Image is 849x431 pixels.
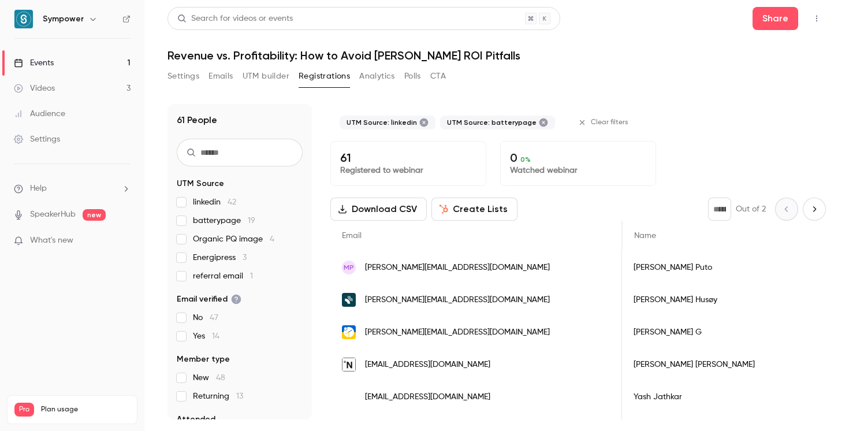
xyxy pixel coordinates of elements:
[243,254,247,262] span: 3
[634,232,656,240] span: Name
[177,13,293,25] div: Search for videos or events
[359,67,395,86] button: Analytics
[177,113,217,127] h1: 61 People
[193,391,243,402] span: Returning
[803,198,826,221] button: Next page
[193,196,236,208] span: linkedin
[193,215,255,226] span: batterypage
[210,314,218,322] span: 47
[177,414,215,425] span: Attended
[193,372,225,384] span: New
[299,67,350,86] button: Registrations
[430,67,446,86] button: CTA
[342,390,356,404] img: emaldo.com
[622,381,820,413] div: Yash Jathkar
[250,272,253,280] span: 1
[14,403,34,417] span: Pro
[753,7,798,30] button: Share
[41,405,130,414] span: Plan usage
[14,133,60,145] div: Settings
[591,118,628,127] span: Clear filters
[404,67,421,86] button: Polls
[216,374,225,382] span: 48
[365,294,550,306] span: [PERSON_NAME][EMAIL_ADDRESS][DOMAIN_NAME]
[344,262,354,273] span: MP
[177,293,241,305] span: Email verified
[212,332,219,340] span: 14
[193,330,219,342] span: Yes
[365,326,550,339] span: [PERSON_NAME][EMAIL_ADDRESS][DOMAIN_NAME]
[43,13,84,25] h6: Sympower
[270,235,274,243] span: 4
[574,113,635,132] button: Clear filters
[30,209,76,221] a: SpeakerHub
[365,359,490,371] span: [EMAIL_ADDRESS][DOMAIN_NAME]
[14,183,131,195] li: help-dropdown-opener
[347,118,417,127] span: UTM Source: linkedin
[342,293,356,307] img: hafslund.no
[330,198,427,221] button: Download CSV
[431,198,517,221] button: Create Lists
[510,151,646,165] p: 0
[622,251,820,284] div: [PERSON_NAME] Puto
[193,252,247,263] span: Energipress
[177,178,224,190] span: UTM Source
[520,155,531,164] span: 0 %
[736,203,766,215] p: Out of 2
[365,391,490,403] span: [EMAIL_ADDRESS][DOMAIN_NAME]
[228,198,236,206] span: 42
[30,235,73,247] span: What's new
[340,165,476,176] p: Registered to webinar
[447,118,537,127] span: UTM Source: batterypage
[243,67,289,86] button: UTM builder
[208,67,233,86] button: Emails
[342,232,362,240] span: Email
[622,316,820,348] div: [PERSON_NAME] G
[193,270,253,282] span: referral email
[622,348,820,381] div: [PERSON_NAME] [PERSON_NAME]
[248,217,255,225] span: 19
[14,108,65,120] div: Audience
[14,57,54,69] div: Events
[177,354,230,365] span: Member type
[510,165,646,176] p: Watched webinar
[236,392,243,400] span: 13
[419,118,429,127] button: Remove "linkedin" from selected "UTM Source" filter
[14,83,55,94] div: Videos
[342,358,356,371] img: nordicsolar.eu
[193,312,218,324] span: No
[167,49,826,62] h1: Revenue vs. Profitability: How to Avoid [PERSON_NAME] ROI Pitfalls
[167,67,199,86] button: Settings
[539,118,548,127] button: Remove "batterypage" from selected "UTM Source" filter
[193,233,274,245] span: Organic PQ image
[83,209,106,221] span: new
[342,325,356,339] img: detrasolar.com
[340,151,476,165] p: 61
[622,284,820,316] div: [PERSON_NAME] Husøy
[14,10,33,28] img: Sympower
[365,262,550,274] span: [PERSON_NAME][EMAIL_ADDRESS][DOMAIN_NAME]
[30,183,47,195] span: Help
